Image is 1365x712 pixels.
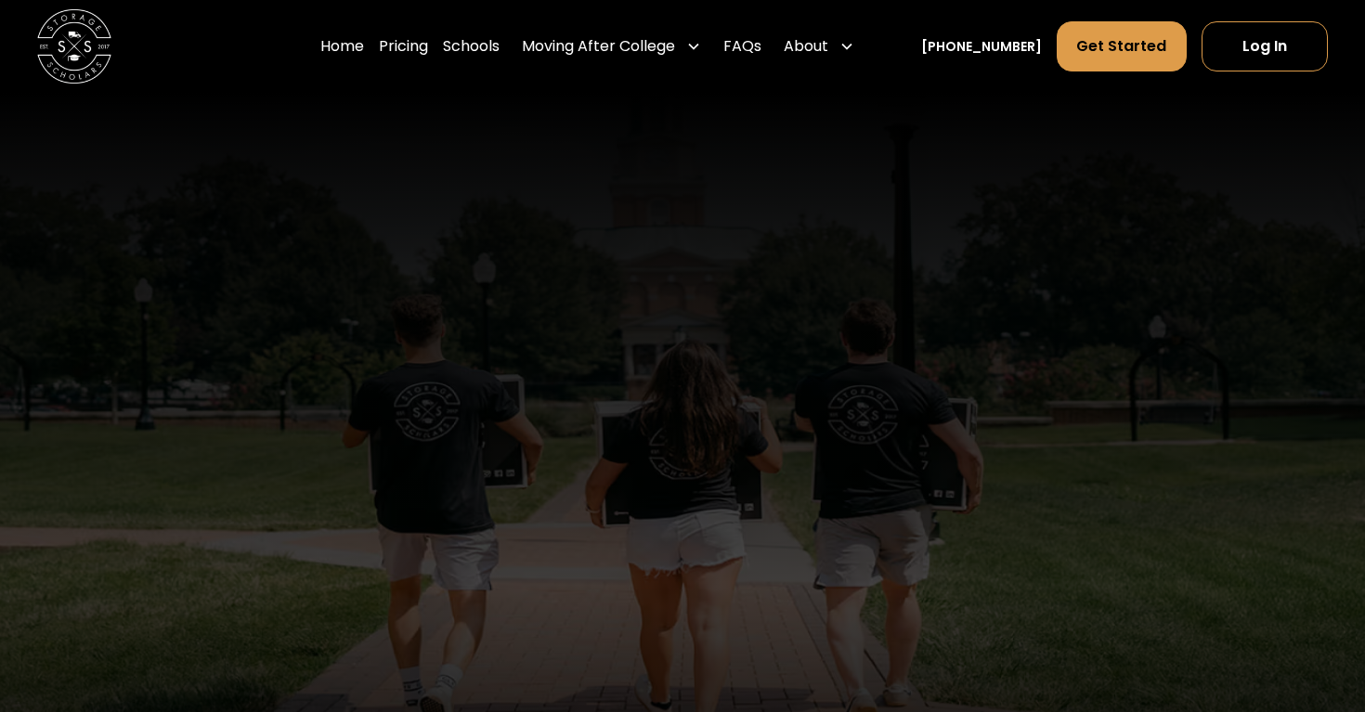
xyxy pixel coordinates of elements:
[1057,21,1186,71] a: Get Started
[1202,21,1328,71] a: Log In
[379,20,428,72] a: Pricing
[776,20,862,72] div: About
[723,20,761,72] a: FAQs
[37,9,111,84] img: Storage Scholars main logo
[784,35,828,58] div: About
[514,20,708,72] div: Moving After College
[522,35,675,58] div: Moving After College
[320,20,364,72] a: Home
[443,20,500,72] a: Schools
[921,37,1042,57] a: [PHONE_NUMBER]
